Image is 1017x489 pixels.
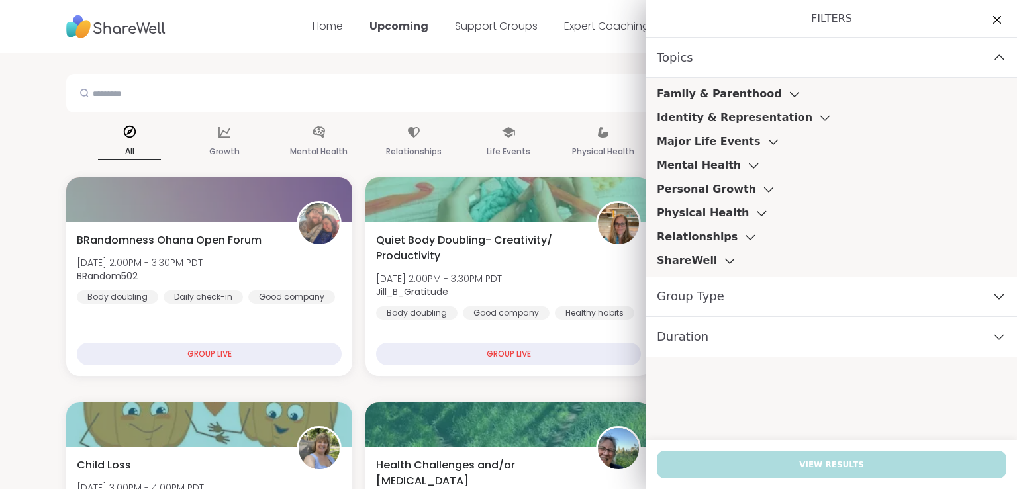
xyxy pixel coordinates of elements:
span: [DATE] 2:00PM - 3:30PM PDT [77,256,203,269]
span: Child Loss [77,457,131,473]
b: BRandom502 [77,269,138,283]
h3: Family & Parenthood [657,86,782,102]
h3: Identity & Representation [657,110,812,126]
span: Group Type [657,287,724,306]
a: Home [313,19,343,34]
img: Lori246 [598,428,639,469]
div: Body doubling [376,306,458,320]
h3: Mental Health [657,157,741,173]
h3: Personal Growth [657,181,756,197]
a: Upcoming [369,19,428,34]
p: All [98,143,161,160]
h3: Relationships [657,229,738,245]
h3: Major Life Events [657,134,761,150]
img: LynnLG [299,428,340,469]
span: BRandomness Ohana Open Forum [77,232,262,248]
button: View Results [657,451,1006,478]
div: GROUP LIVE [376,343,641,365]
span: Topics [657,48,693,67]
div: Good company [463,306,550,320]
div: GROUP LIVE [77,343,342,365]
img: ShareWell Nav Logo [66,9,166,45]
div: Daily check-in [164,290,243,304]
div: Body doubling [77,290,158,304]
h1: Filters [657,11,1006,26]
a: Expert Coaching [564,19,650,34]
p: Physical Health [572,144,634,159]
p: Growth [209,144,240,159]
a: Support Groups [455,19,538,34]
img: Jill_B_Gratitude [598,203,639,244]
span: Quiet Body Doubling- Creativity/ Productivity [376,232,581,264]
p: Relationships [386,144,442,159]
h3: ShareWell [657,253,717,269]
p: Mental Health [290,144,348,159]
p: Life Events [487,144,530,159]
img: BRandom502 [299,203,340,244]
span: View Results [799,459,864,470]
span: Health Challenges and/or [MEDICAL_DATA] [376,457,581,489]
span: [DATE] 2:00PM - 3:30PM PDT [376,272,502,285]
span: Duration [657,328,708,346]
h3: Physical Health [657,205,749,221]
b: Jill_B_Gratitude [376,285,448,298]
div: Good company [248,290,335,304]
div: Healthy habits [555,306,634,320]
